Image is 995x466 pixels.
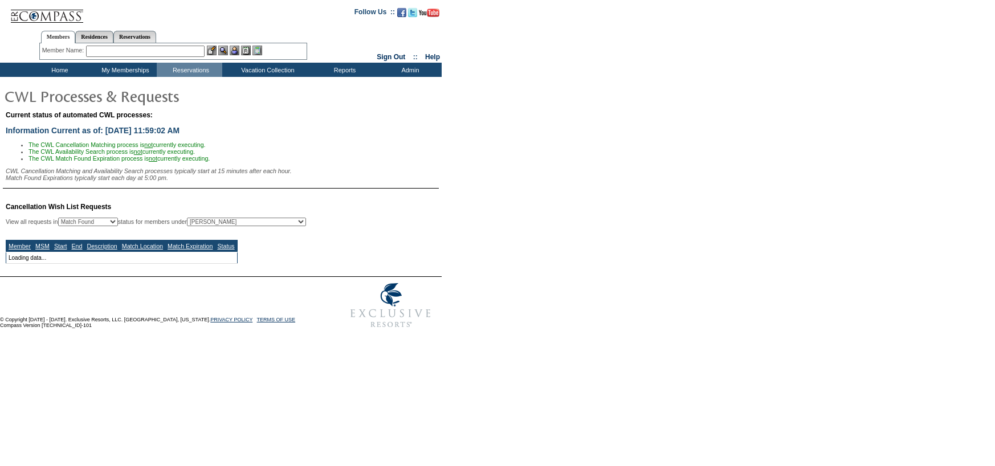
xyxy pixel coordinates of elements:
[222,63,311,77] td: Vacation Collection
[241,46,251,55] img: Reservations
[6,111,153,119] span: Current status of automated CWL processes:
[42,46,86,55] div: Member Name:
[408,11,417,18] a: Follow us on Twitter
[6,167,439,181] div: CWL Cancellation Matching and Availability Search processes typically start at 15 minutes after e...
[134,148,142,155] u: not
[149,155,157,162] u: not
[28,148,195,155] span: The CWL Availability Search process is currently executing.
[6,252,238,264] td: Loading data...
[6,126,180,135] span: Information Current as of: [DATE] 11:59:02 AM
[210,317,252,322] a: PRIVACY POLICY
[9,243,31,250] a: Member
[28,155,210,162] span: The CWL Match Found Expiration process is currently executing.
[354,7,395,21] td: Follow Us ::
[408,8,417,17] img: Follow us on Twitter
[218,46,228,55] img: View
[71,243,82,250] a: End
[217,243,234,250] a: Status
[257,317,296,322] a: TERMS OF USE
[91,63,157,77] td: My Memberships
[252,46,262,55] img: b_calculator.gif
[376,63,442,77] td: Admin
[311,63,376,77] td: Reports
[230,46,239,55] img: Impersonate
[87,243,117,250] a: Description
[397,11,406,18] a: Become our fan on Facebook
[397,8,406,17] img: Become our fan on Facebook
[168,243,213,250] a: Match Expiration
[6,203,111,211] span: Cancellation Wish List Requests
[75,31,113,43] a: Residences
[122,243,163,250] a: Match Location
[54,243,67,250] a: Start
[419,11,439,18] a: Subscribe to our YouTube Channel
[413,53,418,61] span: ::
[157,63,222,77] td: Reservations
[377,53,405,61] a: Sign Out
[207,46,217,55] img: b_edit.gif
[6,218,306,226] div: View all requests in status for members under
[144,141,153,148] u: not
[113,31,156,43] a: Reservations
[35,243,50,250] a: MSM
[340,277,442,334] img: Exclusive Resorts
[28,141,206,148] span: The CWL Cancellation Matching process is currently executing.
[26,63,91,77] td: Home
[419,9,439,17] img: Subscribe to our YouTube Channel
[425,53,440,61] a: Help
[41,31,76,43] a: Members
